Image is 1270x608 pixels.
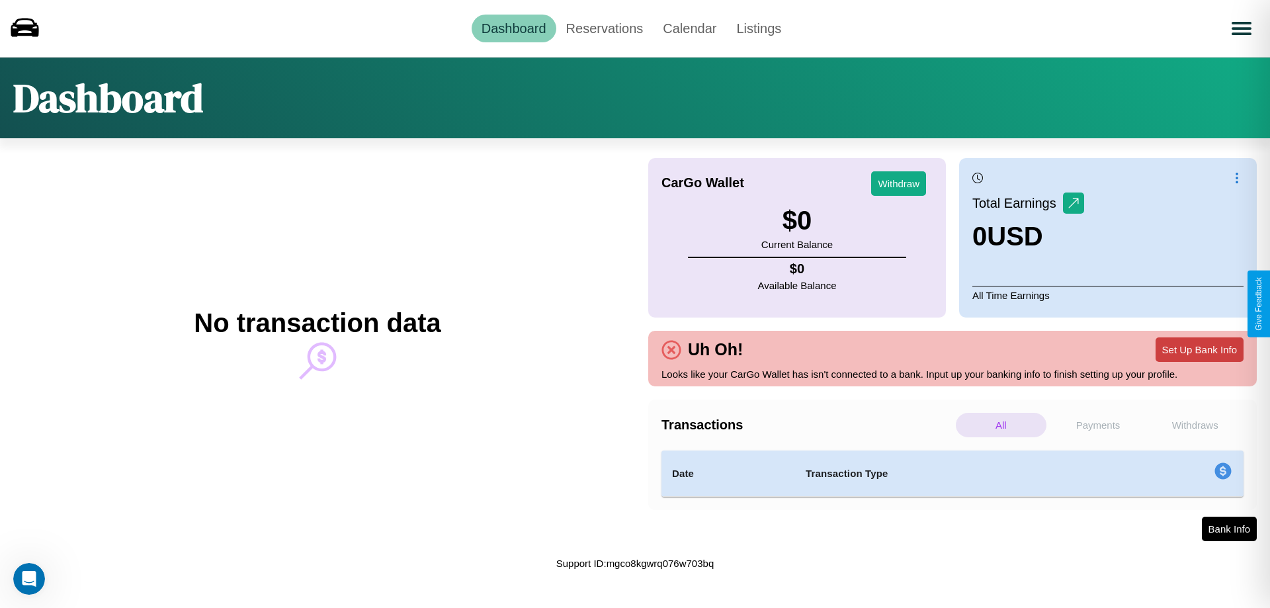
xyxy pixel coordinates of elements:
[956,413,1046,437] p: All
[681,340,749,359] h4: Uh Oh!
[761,206,833,236] h3: $ 0
[758,261,837,277] h4: $ 0
[194,308,441,338] h2: No transaction data
[972,286,1244,304] p: All Time Earnings
[653,15,726,42] a: Calendar
[1202,517,1257,541] button: Bank Info
[758,277,837,294] p: Available Balance
[556,554,714,572] p: Support ID: mgco8kgwrq076w703bq
[1223,10,1260,47] button: Open menu
[1156,337,1244,362] button: Set Up Bank Info
[661,175,744,191] h4: CarGo Wallet
[871,171,926,196] button: Withdraw
[672,466,784,482] h4: Date
[972,222,1084,251] h3: 0 USD
[661,451,1244,497] table: simple table
[972,191,1063,215] p: Total Earnings
[556,15,654,42] a: Reservations
[761,236,833,253] p: Current Balance
[726,15,791,42] a: Listings
[1150,413,1240,437] p: Withdraws
[1053,413,1144,437] p: Payments
[13,71,203,125] h1: Dashboard
[472,15,556,42] a: Dashboard
[661,417,952,433] h4: Transactions
[1254,277,1263,331] div: Give Feedback
[661,365,1244,383] p: Looks like your CarGo Wallet has isn't connected to a bank. Input up your banking info to finish ...
[13,563,45,595] iframe: Intercom live chat
[806,466,1106,482] h4: Transaction Type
